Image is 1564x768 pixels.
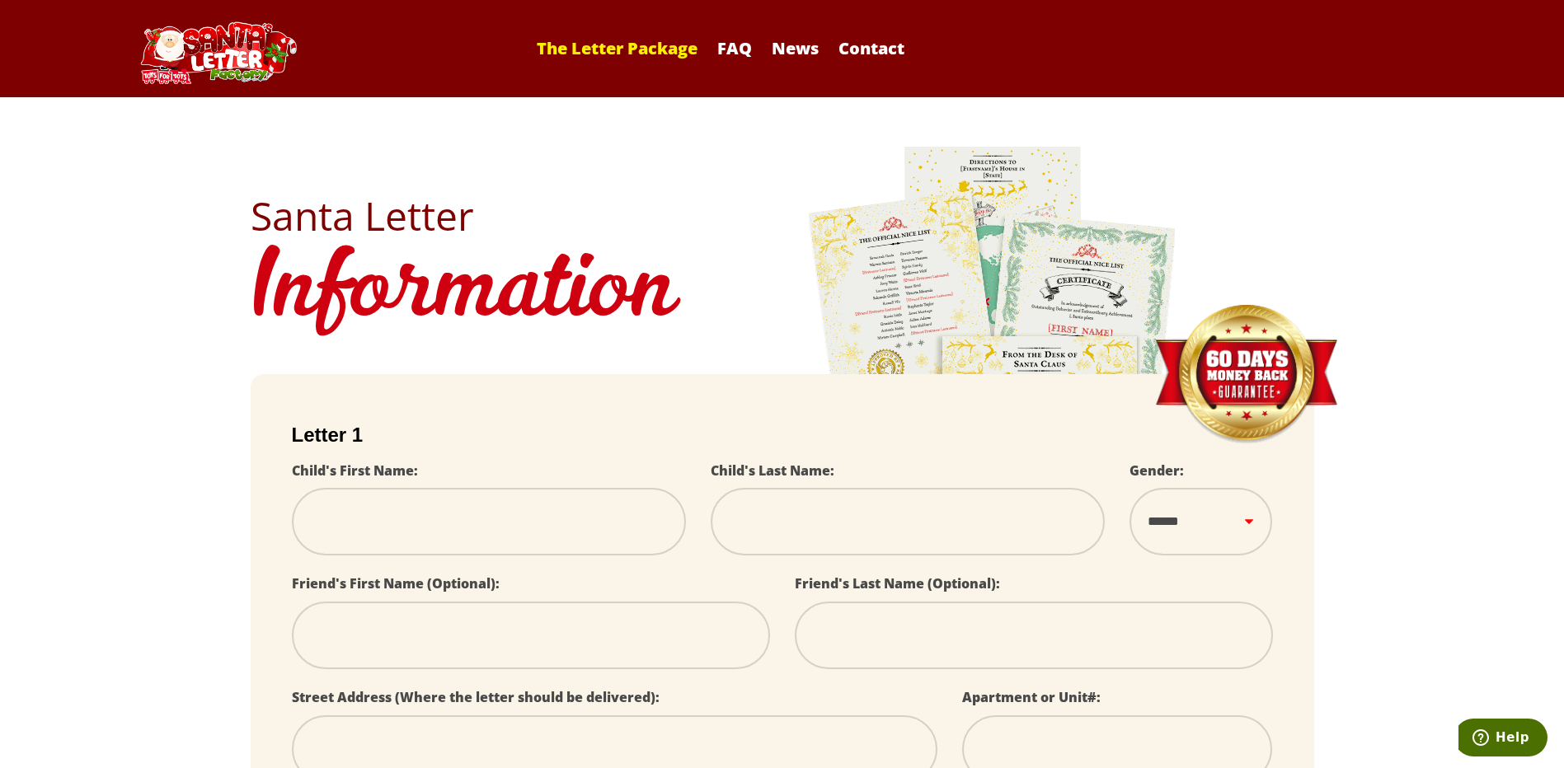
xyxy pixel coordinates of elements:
img: letters.png [807,144,1178,605]
h2: Letter 1 [292,424,1273,447]
label: Child's Last Name: [711,461,834,480]
label: Child's First Name: [292,461,418,480]
label: Gender: [1130,461,1184,480]
a: Contact [830,37,913,59]
a: FAQ [709,37,760,59]
iframe: Opens a widget where you can find more information [1458,719,1548,760]
img: Santa Letter Logo [135,21,300,84]
a: The Letter Package [528,37,706,59]
label: Friend's Last Name (Optional): [795,574,1000,592]
h1: Information [251,236,1314,349]
img: Money Back Guarantee [1153,304,1339,445]
label: Street Address (Where the letter should be delivered): [292,688,660,706]
label: Friend's First Name (Optional): [292,574,500,592]
a: News [763,37,827,59]
h2: Santa Letter [251,196,1314,236]
label: Apartment or Unit#: [962,688,1101,706]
